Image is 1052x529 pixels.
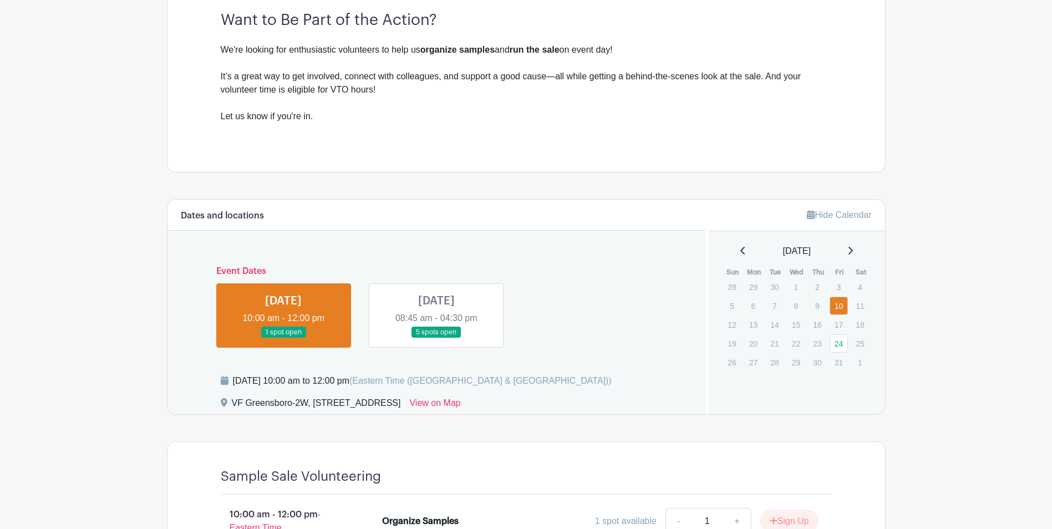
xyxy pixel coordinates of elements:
p: 30 [765,278,784,296]
p: 22 [787,335,805,352]
p: 8 [787,297,805,314]
h6: Event Dates [207,266,666,277]
th: Sun [722,267,744,278]
th: Mon [744,267,765,278]
th: Fri [829,267,851,278]
p: 15 [787,316,805,333]
div: [DATE] 10:00 am to 12:00 pm [233,374,612,388]
p: 11 [851,297,869,314]
p: 18 [851,316,869,333]
strong: organize samples [420,45,495,54]
p: 1 [787,278,805,296]
p: 12 [723,316,741,333]
p: 28 [723,278,741,296]
span: [DATE] [783,245,811,258]
p: 7 [765,297,784,314]
a: 24 [830,334,848,353]
th: Thu [807,267,829,278]
th: Tue [765,267,786,278]
p: 27 [744,354,763,371]
p: 25 [851,335,869,352]
p: 30 [808,354,826,371]
p: 6 [744,297,763,314]
p: 26 [723,354,741,371]
div: VF Greensboro-2W, [STREET_ADDRESS] [232,396,401,414]
div: Let us know if you're in. [221,110,832,136]
p: 9 [808,297,826,314]
p: 28 [765,354,784,371]
p: 17 [830,316,848,333]
p: 20 [744,335,763,352]
a: Hide Calendar [807,210,871,220]
span: (Eastern Time ([GEOGRAPHIC_DATA] & [GEOGRAPHIC_DATA])) [349,376,612,385]
p: 21 [765,335,784,352]
p: 4 [851,278,869,296]
p: 3 [830,278,848,296]
p: 13 [744,316,763,333]
p: 14 [765,316,784,333]
p: 1 [851,354,869,371]
a: View on Map [409,396,460,414]
h4: Sample Sale Volunteering [221,469,381,485]
p: 19 [723,335,741,352]
th: Wed [786,267,808,278]
h6: Dates and locations [181,211,264,221]
div: Organize Samples [382,515,459,528]
p: 5 [723,297,741,314]
p: 2 [808,278,826,296]
th: Sat [850,267,872,278]
p: 29 [744,278,763,296]
p: 29 [787,354,805,371]
strong: run the sale [510,45,560,54]
p: 16 [808,316,826,333]
h3: Want to Be Part of the Action? [221,11,832,30]
p: 23 [808,335,826,352]
div: We're looking for enthusiastic volunteers to help us and on event day! It’s a great way to get in... [221,43,832,110]
a: 10 [830,297,848,315]
p: 31 [830,354,848,371]
div: 1 spot available [595,515,657,528]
